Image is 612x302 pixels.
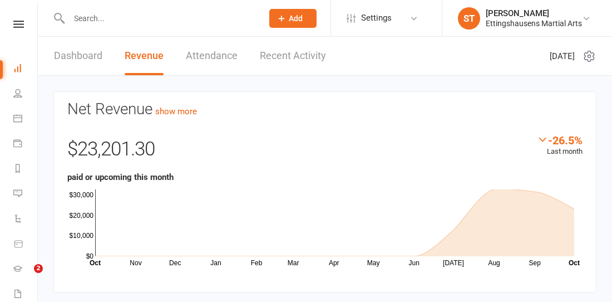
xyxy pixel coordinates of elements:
[361,6,392,31] span: Settings
[11,264,38,291] iframe: Intercom live chat
[13,157,38,182] a: Reports
[67,172,174,182] strong: paid or upcoming this month
[125,37,164,75] a: Revenue
[13,82,38,107] a: People
[66,11,255,26] input: Search...
[260,37,326,75] a: Recent Activity
[458,7,480,30] div: ST
[269,9,317,28] button: Add
[186,37,238,75] a: Attendance
[67,134,583,171] div: $23,201.30
[67,101,583,118] h3: Net Revenue
[34,264,43,273] span: 2
[13,132,38,157] a: Payments
[54,37,102,75] a: Dashboard
[550,50,575,63] span: [DATE]
[13,107,38,132] a: Calendar
[13,57,38,82] a: Dashboard
[155,106,197,116] a: show more
[537,134,583,146] div: -26.5%
[486,8,582,18] div: [PERSON_NAME]
[13,232,38,257] a: Product Sales
[289,14,303,23] span: Add
[486,18,582,28] div: Ettingshausens Martial Arts
[537,134,583,158] div: Last month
